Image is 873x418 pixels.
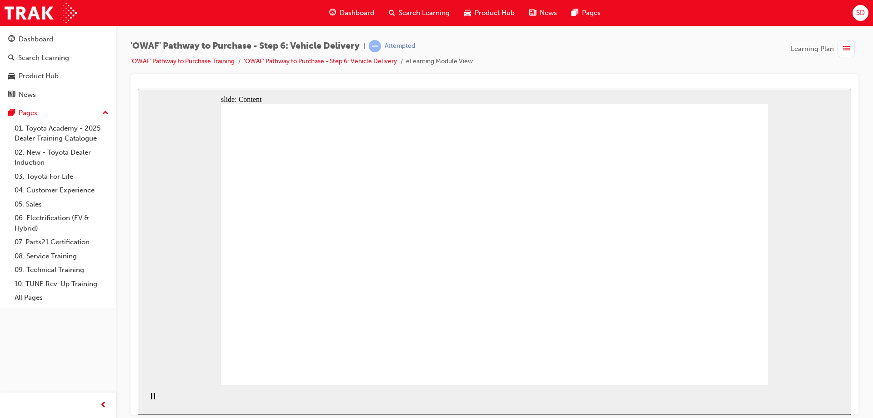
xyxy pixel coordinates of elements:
[475,8,515,18] span: Product Hub
[843,43,850,55] span: list-icon
[399,8,450,18] span: Search Learning
[11,197,112,212] a: 05. Sales
[19,71,59,81] div: Product Hub
[18,53,69,63] div: Search Learning
[19,34,53,45] div: Dashboard
[8,72,15,81] span: car-icon
[4,31,112,48] a: Dashboard
[322,4,381,22] a: guage-iconDashboard
[4,86,112,103] a: News
[19,90,36,100] div: News
[385,42,415,50] div: Attempted
[4,50,112,66] a: Search Learning
[582,8,601,18] span: Pages
[8,54,15,62] span: search-icon
[130,57,235,65] a: 'OWAF' Pathway to Purchase Training
[11,263,112,277] a: 09. Technical Training
[572,7,578,19] span: pages-icon
[11,183,112,197] a: 04. Customer Experience
[5,297,20,326] div: playback controls
[4,68,112,85] a: Product Hub
[5,304,20,319] button: Pause (Ctrl+Alt+P)
[11,291,112,305] a: All Pages
[363,41,365,51] span: |
[381,4,457,22] a: search-iconSearch Learning
[464,7,471,19] span: car-icon
[856,8,865,18] span: SD
[4,105,112,121] button: Pages
[853,5,868,21] button: SD
[102,107,109,119] span: up-icon
[130,41,360,51] span: 'OWAF' Pathway to Purchase - Step 6: Vehicle Delivery
[11,170,112,184] a: 03. Toyota For Life
[540,8,557,18] span: News
[11,277,112,291] a: 10. TUNE Rev-Up Training
[406,56,473,67] li: eLearning Module View
[11,211,112,235] a: 06. Electrification (EV & Hybrid)
[389,7,395,19] span: search-icon
[11,146,112,170] a: 02. New - Toyota Dealer Induction
[5,3,77,23] img: Trak
[340,8,374,18] span: Dashboard
[19,108,37,118] div: Pages
[457,4,522,22] a: car-iconProduct Hub
[244,57,397,65] a: 'OWAF' Pathway to Purchase - Step 6: Vehicle Delivery
[529,7,536,19] span: news-icon
[522,4,564,22] a: news-iconNews
[329,7,336,19] span: guage-icon
[100,400,107,411] span: prev-icon
[791,44,834,54] span: Learning Plan
[4,29,112,105] button: DashboardSearch LearningProduct HubNews
[8,109,15,117] span: pages-icon
[11,249,112,263] a: 08. Service Training
[369,40,381,52] span: learningRecordVerb_ATTEMPT-icon
[8,35,15,44] span: guage-icon
[11,235,112,249] a: 07. Parts21 Certification
[564,4,608,22] a: pages-iconPages
[11,121,112,146] a: 01. Toyota Academy - 2025 Dealer Training Catalogue
[791,40,858,57] button: Learning Plan
[8,91,15,99] span: news-icon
